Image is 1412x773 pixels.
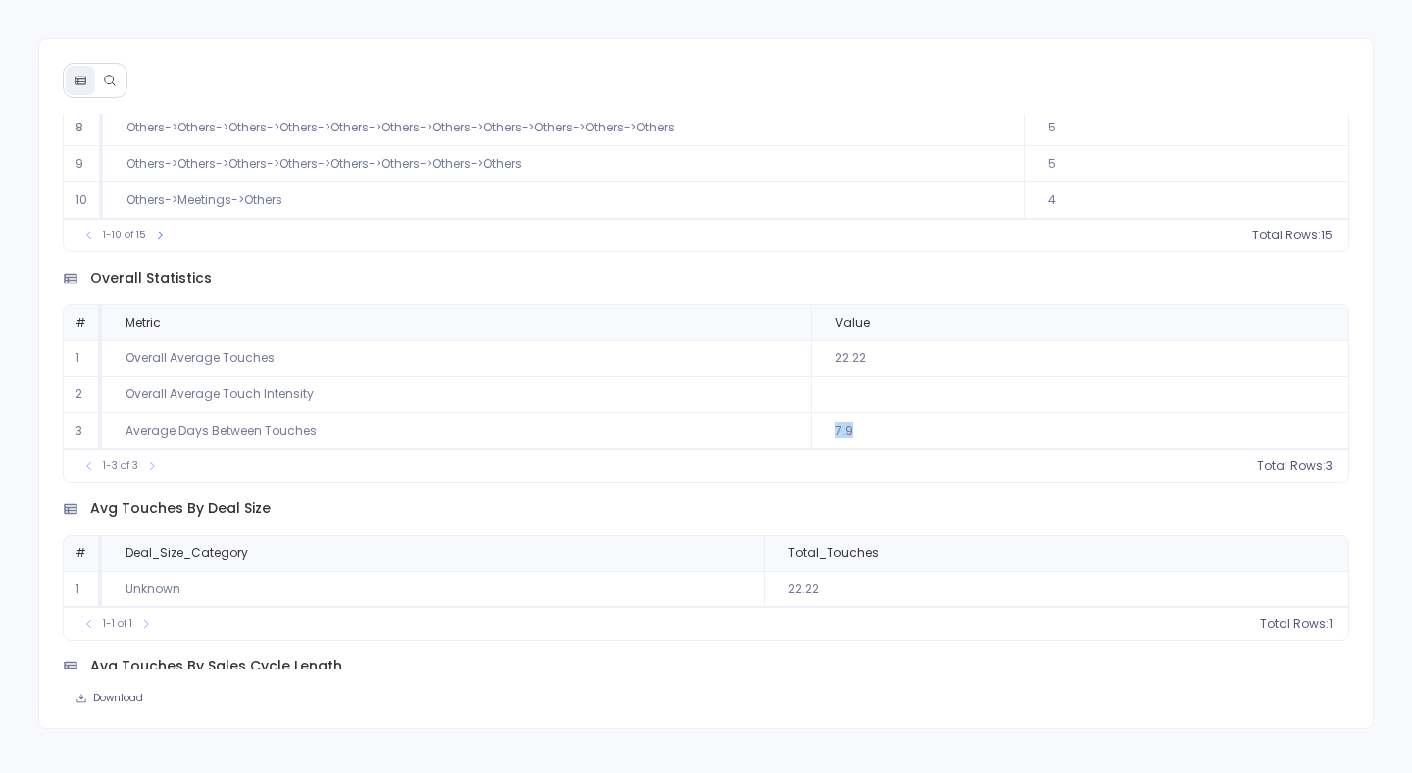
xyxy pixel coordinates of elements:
td: Others->Others->Others->Others->Others->Others->Others->Others [103,146,1024,182]
span: 1-3 of 3 [103,458,138,474]
td: Average Days Between Touches [102,413,810,449]
td: 8 [64,110,103,146]
td: Others->Meetings->Others [103,182,1024,219]
span: Total Rows: [1252,228,1321,243]
span: Deal_Size_Category [126,545,248,561]
td: 22.22 [764,571,1348,607]
td: Others->Others->Others->Others->Others->Others->Others->Others->Others->Others->Others [103,110,1024,146]
td: Overall Average Touches [102,340,810,377]
td: 5 [1024,146,1347,182]
td: 4 [1024,182,1347,219]
td: 3 [64,413,102,449]
td: 7.9 [811,413,1348,449]
td: Unknown [102,571,763,607]
td: 22.22 [811,340,1348,377]
span: avg touches by sales cycle length [90,656,342,677]
span: Download [93,692,143,705]
button: Download [63,685,156,712]
td: 2 [64,377,102,413]
td: Overall Average Touch Intensity [102,377,810,413]
span: 1 [1329,616,1333,632]
span: overall statistics [90,268,212,288]
span: # [76,314,86,331]
td: 9 [64,146,103,182]
td: 1 [64,340,102,377]
span: 1-1 of 1 [103,616,132,632]
td: 1 [64,571,102,607]
span: Total Rows: [1257,458,1326,474]
span: Value [835,315,870,331]
span: Total Rows: [1260,616,1329,632]
span: Metric [126,315,161,331]
span: Total_Touches [788,545,879,561]
span: 1-10 of 15 [103,228,146,243]
span: # [76,544,86,561]
span: avg touches by deal size [90,498,271,519]
span: 3 [1326,458,1333,474]
span: 15 [1321,228,1333,243]
td: 10 [64,182,103,219]
td: 5 [1024,110,1347,146]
